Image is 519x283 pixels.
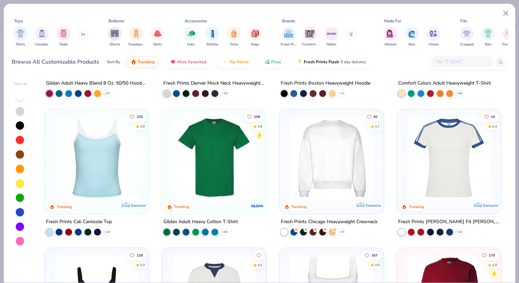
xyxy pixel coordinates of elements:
img: 1358499d-a160-429c-9f1e-ad7a3dc244c9 [286,116,377,200]
img: e5540c4d-e74a-4e58-9a52-192fe86bec9f [404,116,494,200]
span: Hats [187,42,195,47]
span: 235 [137,115,143,118]
span: Hoodies [35,42,48,47]
div: filter for Skirts [151,27,164,47]
div: Bottoms [108,18,124,24]
span: Shirts [16,42,25,47]
span: Slim [485,42,492,47]
div: 4.6 [257,262,262,268]
span: Top Rated [229,59,249,65]
span: + 16 [105,230,110,234]
span: Skirts [153,42,162,47]
div: 4.8 [375,262,380,268]
img: Gildan Image [326,29,337,39]
button: Like [361,250,381,260]
button: filter button [14,27,27,47]
span: Exclusive [131,203,146,207]
div: Fresh Prints Denver Mock Neck Heavyweight Sweatshirt [163,79,265,88]
button: filter button [384,27,397,47]
div: Fresh Prints Boston Heavyweight Hoodie [281,79,370,88]
div: Sort By [107,59,120,65]
button: filter button [481,27,495,47]
img: Hats Image [187,30,195,37]
div: filter for Fresh Prints [281,27,297,47]
button: filter button [227,27,241,47]
button: Like [127,112,147,121]
span: Gildan [326,42,336,47]
img: Totes Image [230,30,238,37]
div: Gildan Adult Heavy Cotton T-Shirt [163,217,238,226]
img: Slim Image [484,30,492,37]
span: 108 [254,115,260,118]
button: Trending [126,56,160,68]
button: filter button [57,27,70,47]
button: filter button [460,27,474,47]
button: filter button [302,27,318,47]
span: Totes [230,42,238,47]
button: filter button [35,27,49,47]
div: filter for Slim [481,27,495,47]
div: filter for Unisex [427,27,440,47]
img: Gildan logo [251,199,264,213]
div: Comfort Colors Adult Heavyweight T-Shirt [398,79,491,88]
div: Made For [384,18,401,24]
button: Fresh Prints Flash5 day delivery [292,56,371,68]
img: Women Image [387,30,394,37]
button: Top Rated [217,56,254,68]
img: db319196-8705-402d-8b46-62aaa07ed94f [169,116,259,200]
input: Try "T-Shirt" [436,58,488,66]
div: Brands [282,18,295,24]
span: Cropped [460,42,474,47]
img: a25d9891-da96-49f3-a35e-76288174bf3a [51,116,142,200]
span: 267 [371,253,378,257]
img: Tanks Image [60,30,67,37]
span: + 10 [222,91,227,96]
img: TopRated.gif [222,59,228,65]
img: flash.gif [297,59,302,65]
img: Men Image [408,30,416,37]
div: filter for Comfort Colors [302,27,318,47]
div: Fresh Prints Cali Camisole Top [46,217,112,226]
div: Accessories [185,18,207,24]
div: filter for Shorts [108,27,122,47]
span: + 9 [340,230,344,234]
div: Fresh Prints [PERSON_NAME] Fit [PERSON_NAME] Shirt with Stripes [398,217,500,226]
span: Bags [251,42,259,47]
span: Tanks [59,42,68,47]
button: filter button [502,27,517,47]
div: filter for Women [384,27,397,47]
div: filter for Cropped [460,27,474,47]
div: filter for Bottles [206,27,219,47]
img: Fresh Prints Image [284,29,294,39]
div: filter for Shirts [14,27,27,47]
img: Unisex Image [429,30,437,37]
span: Price [271,59,281,65]
button: filter button [128,27,144,47]
div: 4.8 [492,262,497,268]
button: Most Favorited [165,56,211,68]
span: + 37 [105,91,110,96]
img: Skirts Image [154,30,162,37]
div: 4.7 [375,124,380,129]
span: Fresh Prints [281,42,297,47]
img: c7959168-479a-4259-8c5e-120e54807d6b [259,116,350,200]
button: filter button [151,27,164,47]
span: Men [408,42,415,47]
span: + 9 [340,91,344,96]
div: filter for Sweatpants [128,27,144,47]
img: Sweatpants Image [132,30,140,37]
div: Fits [460,18,467,24]
img: Bags Image [251,30,259,37]
button: filter button [206,27,219,47]
span: Fresh Prints Flash [304,59,339,65]
span: Oversized [502,42,517,47]
span: 128 [137,253,143,257]
span: Most Favorited [177,59,206,65]
button: filter button [249,27,262,47]
button: Like [481,112,498,121]
img: Shirts Image [16,30,24,37]
span: Shorts [109,42,120,47]
img: Oversized Image [506,30,514,37]
div: filter for Gildan [325,27,338,47]
span: Sweatpants [128,42,144,47]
